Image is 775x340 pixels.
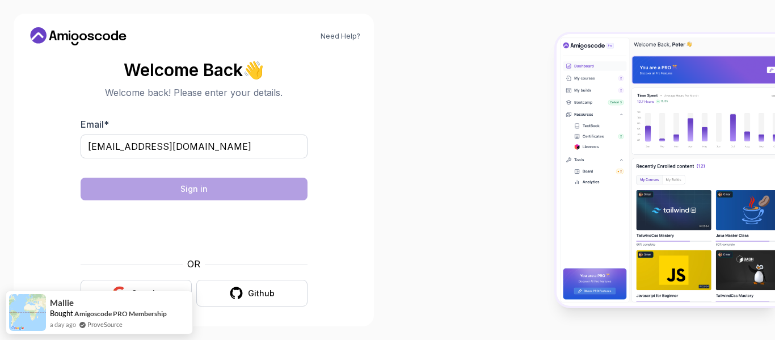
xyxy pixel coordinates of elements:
span: a day ago [50,320,76,329]
input: Enter your email [81,135,308,158]
img: Amigoscode Dashboard [557,34,775,306]
h2: Welcome Back [81,61,308,79]
div: Sign in [180,183,208,195]
button: Github [196,280,308,307]
iframe: Widget containing checkbox for hCaptcha security challenge [108,207,280,250]
p: Welcome back! Please enter your details. [81,86,308,99]
div: Google [131,288,160,299]
span: 👋 [242,59,266,81]
p: OR [187,257,200,271]
button: Sign in [81,178,308,200]
span: Mallie [50,298,74,308]
button: Google [81,280,192,307]
a: Home link [27,27,129,45]
a: Need Help? [321,32,360,41]
div: Github [248,288,275,299]
label: Email * [81,119,109,130]
a: Amigoscode PRO Membership [74,309,167,318]
a: ProveSource [87,320,123,329]
span: Bought [50,309,73,318]
img: provesource social proof notification image [9,294,46,331]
